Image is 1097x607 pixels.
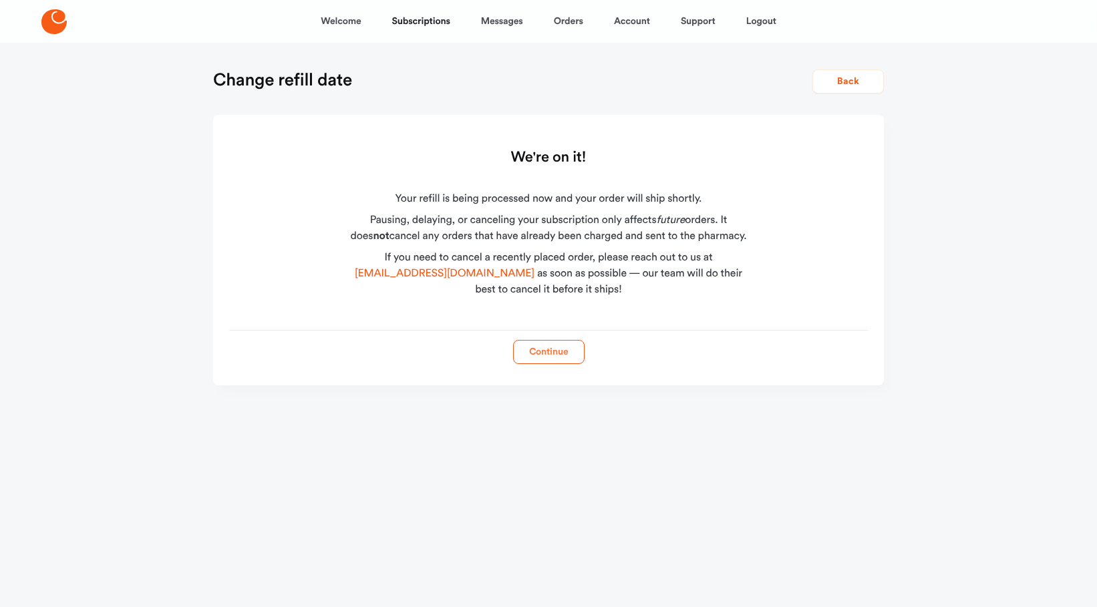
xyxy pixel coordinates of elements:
a: Subscriptions [392,5,450,37]
button: Continue [513,340,585,364]
div: Pausing, delaying, or canceling your subscription only affects orders. It does cancel any orders ... [345,212,752,244]
a: Support [681,5,716,37]
a: Orders [554,5,583,37]
a: Account [614,5,650,37]
div: Your refill is being processed now and your order will ship shortly. [345,191,752,207]
i: future [656,215,685,226]
h1: Change refill date [213,69,352,91]
button: Back [812,69,884,93]
h1: We're on it! [511,147,587,168]
div: If you need to cancel a recently placed order, please reach out to us at as soon as possible — ou... [345,250,752,298]
a: Logout [746,5,776,37]
b: not [373,231,389,242]
a: [EMAIL_ADDRESS][DOMAIN_NAME] [355,268,534,279]
a: Messages [481,5,523,37]
a: Welcome [321,5,361,37]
